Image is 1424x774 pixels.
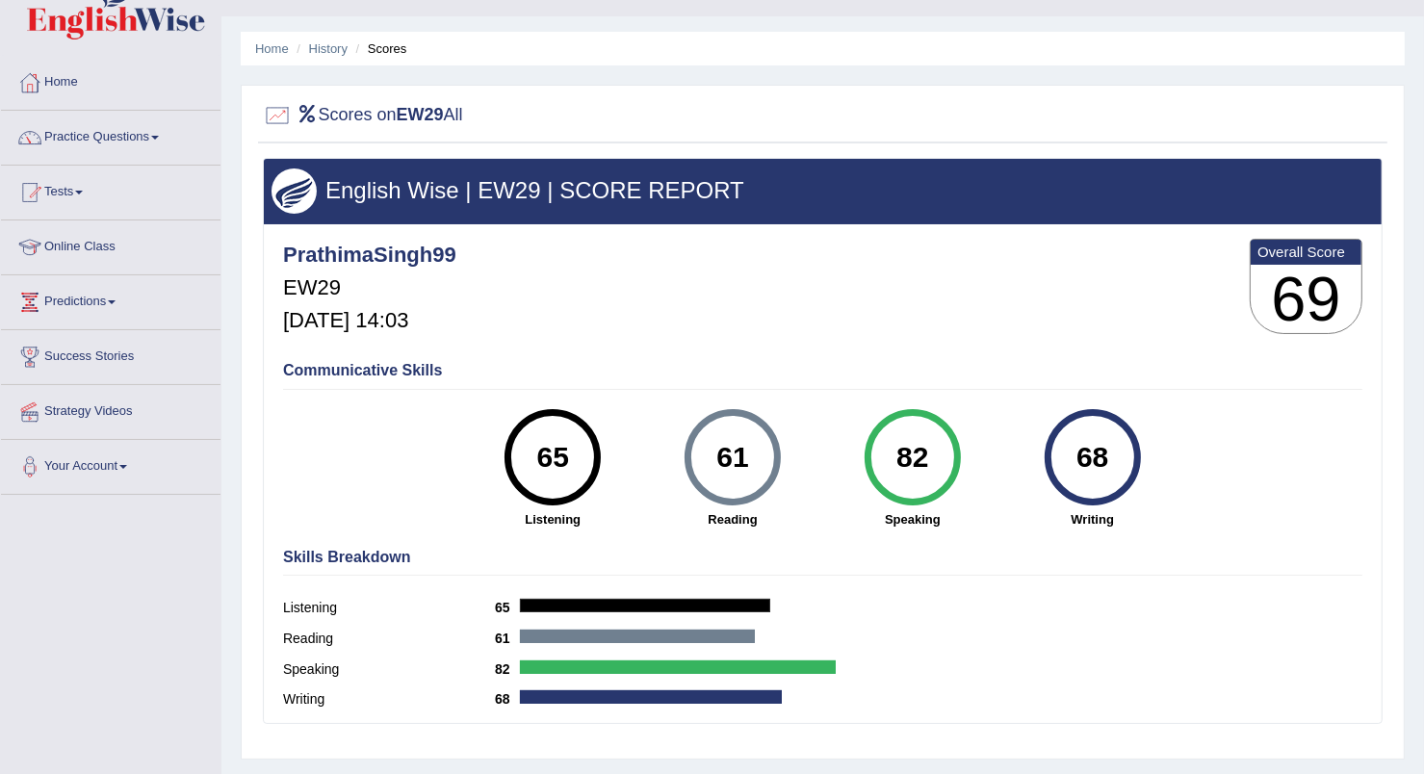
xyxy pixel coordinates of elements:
[495,600,520,615] b: 65
[518,417,588,498] div: 65
[309,41,348,56] a: History
[283,276,456,299] h5: EW29
[255,41,289,56] a: Home
[1,111,220,159] a: Practice Questions
[1,330,220,378] a: Success Stories
[263,101,463,130] h2: Scores on All
[283,598,495,618] label: Listening
[1,440,220,488] a: Your Account
[495,691,520,707] b: 68
[1012,510,1173,529] strong: Writing
[1057,417,1127,498] div: 68
[495,661,520,677] b: 82
[283,549,1362,566] h4: Skills Breakdown
[653,510,814,529] strong: Reading
[283,629,495,649] label: Reading
[832,510,993,529] strong: Speaking
[495,631,520,646] b: 61
[1,166,220,214] a: Tests
[1257,244,1355,260] b: Overall Score
[283,689,495,709] label: Writing
[397,105,444,124] b: EW29
[1,275,220,323] a: Predictions
[272,178,1374,203] h3: English Wise | EW29 | SCORE REPORT
[283,659,495,680] label: Speaking
[1,385,220,433] a: Strategy Videos
[697,417,767,498] div: 61
[1,56,220,104] a: Home
[473,510,634,529] strong: Listening
[283,309,456,332] h5: [DATE] 14:03
[1251,265,1361,334] h3: 69
[877,417,947,498] div: 82
[283,362,1362,379] h4: Communicative Skills
[351,39,407,58] li: Scores
[272,168,317,214] img: wings.png
[283,244,456,267] h4: PrathimaSingh99
[1,220,220,269] a: Online Class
